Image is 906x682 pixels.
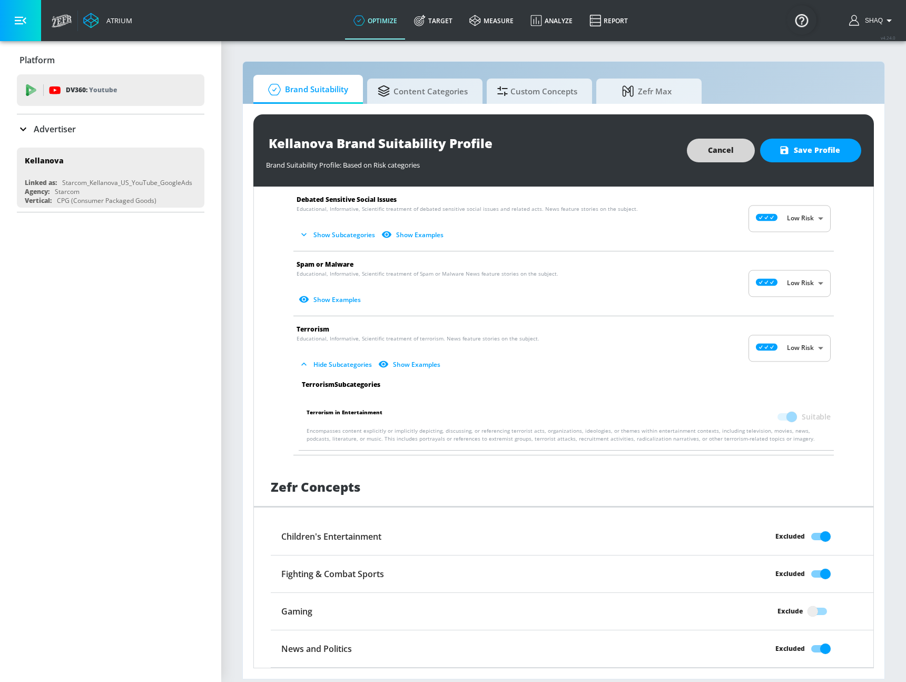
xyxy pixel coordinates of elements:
a: Atrium [83,13,132,28]
p: Encompasses content explicitly or implicitly depicting, discussing, or referencing terrorist acts... [307,427,831,443]
h1: Zefr Concepts [271,478,360,495]
span: Zefr Max [607,79,687,104]
div: Kellanova [25,155,64,165]
h6: Fighting & Combat Sports [281,568,384,580]
h6: Children's Entertainment [281,531,381,542]
span: login as: shaquille.huang@zefr.com [861,17,883,24]
div: Advertiser [17,114,204,144]
p: Low Risk [787,344,814,353]
span: Save Profile [781,144,840,157]
button: Show Examples [376,356,445,373]
a: measure [461,2,522,40]
span: Suitable [802,412,831,422]
div: Excluded [775,568,805,579]
div: Terrorism Subcategories [293,381,839,389]
div: Starcom [55,187,80,196]
button: Show Subcategories [297,226,379,243]
h6: Gaming [281,606,312,617]
div: Starcom_Kellanova_US_YouTube_GoogleAds [62,178,192,187]
a: Analyze [522,2,581,40]
div: CPG (Consumer Packaged Goods) [57,196,156,205]
div: Excluded [775,643,805,654]
button: Shaq [849,14,895,27]
p: Advertiser [34,123,76,135]
div: Linked as: [25,178,57,187]
a: Report [581,2,636,40]
span: Debated Sensitive Social Issues [297,195,397,204]
span: Custom Concepts [497,79,577,104]
p: Low Risk [787,214,814,223]
div: Vertical: [25,196,52,205]
a: optimize [345,2,406,40]
div: Exclude [777,606,803,617]
span: Educational, Informative, Scientific treatment of Spam or Malware News feature stories on the sub... [297,270,558,278]
div: Atrium [102,16,132,25]
span: Cancel [708,144,734,157]
div: Brand Suitability Profile: Based on Risk categories [266,155,676,170]
button: Open Resource Center [787,5,816,35]
span: Content Categories [378,79,468,104]
h6: News and Politics [281,643,352,655]
p: DV360: [66,84,117,96]
p: Low Risk [787,279,814,288]
span: Brand Suitability [264,77,348,102]
button: Save Profile [760,139,861,162]
span: Spam or Malware [297,260,353,269]
p: Youtube [89,84,117,95]
span: Educational, Informative, Scientific treatment of terrorism. News feature stories on the subject. [297,335,539,343]
button: Hide Subcategories [297,356,376,373]
span: Terrorism in Entertainment [307,407,382,427]
span: Educational, Informative, Scientific treatment of debated sensitive social issues and related act... [297,205,638,213]
span: v 4.24.0 [881,35,895,41]
div: KellanovaLinked as:Starcom_Kellanova_US_YouTube_GoogleAdsAgency:StarcomVertical:CPG (Consumer Pac... [17,148,204,208]
div: Platform [17,45,204,75]
div: DV360: Youtube [17,74,204,106]
div: Agency: [25,187,50,196]
span: Terrorism [297,325,329,334]
p: Platform [19,54,55,66]
div: Excluded [775,531,805,542]
button: Show Examples [379,226,448,243]
button: Show Examples [297,291,365,308]
a: Target [406,2,461,40]
button: Cancel [687,139,755,162]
